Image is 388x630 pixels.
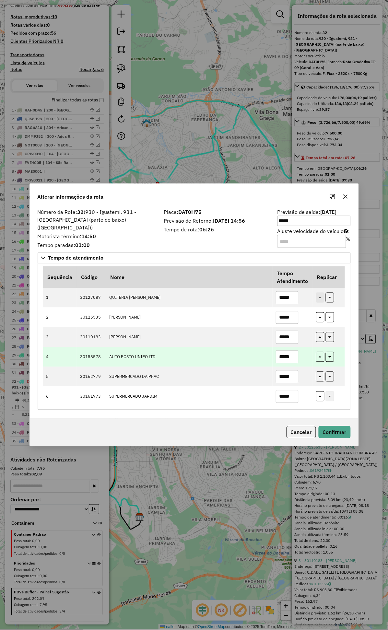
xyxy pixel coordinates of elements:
label: Previsão de Retorno: [164,217,270,225]
span: (930 - Iguatemi, 931 - [GEOGRAPHIC_DATA] (parte de baixo) ([GEOGRAPHIC_DATA])) [38,209,136,231]
i: Para aumentar a velocidade, informe um valor negativo [344,228,348,234]
button: replicar tempo de atendimento nos itens acima deste [316,372,324,382]
td: 30127087 [77,288,106,308]
button: replicar tempo de atendimento nos itens abaixo deste [326,312,334,322]
td: [PERSON_NAME] [106,308,273,327]
strong: 14:50 [82,233,96,239]
button: replicar tempo de atendimento nos itens abaixo deste [326,293,334,303]
th: Replicar [312,266,345,288]
strong: [DATE] [321,209,337,215]
input: Previsão de saída:[DATE] [277,216,351,226]
th: Sequência [43,266,77,288]
a: Tempo de atendimento [38,252,351,263]
td: AUTO POSTO UNIPO LTD [106,347,273,367]
th: Nome [106,266,273,288]
button: replicar tempo de atendimento nos itens abaixo deste [326,372,334,382]
button: Confirmar [319,426,351,438]
label: Tempo de rota: [164,226,270,233]
td: 5 [43,367,77,387]
button: Cancelar [287,426,316,438]
button: replicar tempo de atendimento nos itens acima deste [316,352,324,362]
td: 6 [43,387,77,406]
strong: DAT0H75 [179,209,202,215]
strong: [DATE] 14:56 [213,217,245,224]
div: % [346,235,351,248]
strong: 06:26 [200,226,214,233]
td: 4 [43,347,77,367]
strong: 01:00 [76,242,90,248]
td: 30162779 [77,367,106,387]
button: replicar tempo de atendimento nos itens abaixo deste [326,352,334,362]
label: Motorista término: [38,232,156,240]
td: 1 [43,288,77,308]
td: SUPERMERCADO JARDIM [106,387,273,406]
input: Ajuste velocidade do veículo:% [277,235,346,248]
label: Placa: [164,208,270,216]
td: 30158578 [77,347,106,367]
button: replicar tempo de atendimento nos itens acima deste [316,391,324,402]
button: Maximize [327,192,338,202]
div: Tempo de atendimento [38,263,351,410]
td: 2 [43,308,77,327]
td: 30125535 [77,308,106,327]
td: 30161973 [77,387,106,406]
label: Número da Rota: [38,208,156,231]
span: Tempo de atendimento [48,255,104,261]
td: [PERSON_NAME] [106,327,273,347]
button: replicar tempo de atendimento nos itens acima deste [316,332,324,342]
button: replicar tempo de atendimento nos itens abaixo deste [326,332,334,342]
strong: 32 [77,209,84,215]
label: Previsão de saída: [277,208,351,226]
td: 3 [43,327,77,347]
td: SUPERMERCADO DA PRAC [106,367,273,387]
td: QUITERIA [PERSON_NAME] [106,288,273,308]
th: Código [77,266,106,288]
label: Ajuste velocidade do veículo : [277,227,351,248]
button: replicar tempo de atendimento nos itens acima deste [316,312,324,322]
span: Alterar informações da rota [38,193,104,201]
td: 30110183 [77,327,106,347]
label: Tempo paradas: [38,241,156,249]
